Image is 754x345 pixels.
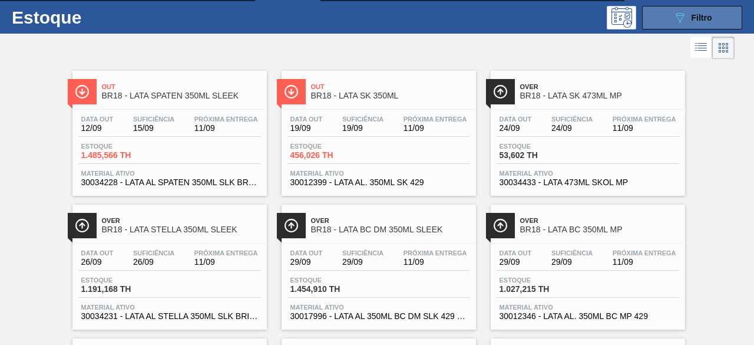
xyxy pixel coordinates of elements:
span: Over [311,217,470,224]
img: Ícone [493,84,508,99]
span: Suficiência [133,116,174,123]
span: 29/09 [290,258,323,267]
span: 12/09 [81,124,114,133]
span: Próxima Entrega [613,116,676,123]
span: Estoque [500,143,582,150]
span: 29/09 [551,258,593,267]
div: Pogramando: nenhum usuário selecionado [607,6,636,29]
span: 19/09 [290,124,323,133]
span: 11/09 [613,124,676,133]
div: Visão em Lista [690,37,712,59]
span: Material ativo [290,170,467,177]
span: Estoque [81,143,164,150]
span: 1.191,168 TH [81,285,164,294]
span: Over [520,83,679,90]
a: ÍconeOverBR18 - LATA BC DM 350ML SLEEKData out29/09Suficiência29/09Próxima Entrega11/09Estoque1.4... [273,196,482,330]
a: ÍconeOverBR18 - LATA BC 350ML MPData out29/09Suficiência29/09Próxima Entrega11/09Estoque1.027,215... [482,196,691,330]
span: 24/09 [500,124,532,133]
span: Próxima Entrega [404,116,467,123]
div: Visão em Cards [712,37,735,59]
span: BR18 - LATA SK 350ML [311,91,470,100]
span: Material ativo [81,304,258,311]
span: Over [520,217,679,224]
span: Próxima Entrega [194,116,258,123]
span: 11/09 [404,258,467,267]
span: Suficiência [133,249,174,257]
span: Over [102,217,261,224]
span: 26/09 [81,258,114,267]
h1: Estoque [12,11,174,24]
span: Suficiência [551,116,593,123]
span: 1.027,215 TH [500,285,582,294]
span: 29/09 [500,258,532,267]
span: 53,602 TH [500,151,582,160]
span: Out [311,83,470,90]
span: 19/09 [342,124,383,133]
span: 11/09 [194,124,258,133]
span: BR18 - LATA BC DM 350ML SLEEK [311,225,470,234]
span: Data out [500,249,532,257]
button: Filtro [642,6,742,29]
span: 1.485,566 TH [81,151,164,160]
span: Estoque [290,143,373,150]
span: 24/09 [551,124,593,133]
span: 30012346 - LATA AL. 350ML BC MP 429 [500,312,676,321]
span: Próxima Entrega [404,249,467,257]
a: ÍconeOutBR18 - LATA SK 350MLData out19/09Suficiência19/09Próxima Entrega11/09Estoque456,026 THMat... [273,62,482,196]
span: Data out [500,116,532,123]
span: Estoque [81,277,164,284]
span: 30034433 - LATA 473ML SKOL MP [500,178,676,187]
span: 15/09 [133,124,174,133]
span: Material ativo [500,170,676,177]
span: Data out [81,116,114,123]
span: Suficiência [342,249,383,257]
a: ÍconeOverBR18 - LATA STELLA 350ML SLEEKData out26/09Suficiência26/09Próxima Entrega11/09Estoque1.... [64,196,273,330]
img: Ícone [493,218,508,233]
img: Ícone [284,218,299,233]
span: Suficiência [342,116,383,123]
span: 11/09 [613,258,676,267]
span: Estoque [500,277,582,284]
span: 26/09 [133,258,174,267]
span: Out [102,83,261,90]
img: Ícone [75,218,90,233]
span: Data out [290,116,323,123]
span: 456,026 TH [290,151,373,160]
span: Data out [290,249,323,257]
a: ÍconeOutBR18 - LATA SPATEN 350ML SLEEKData out12/09Suficiência15/09Próxima Entrega11/09Estoque1.4... [64,62,273,196]
span: Suficiência [551,249,593,257]
span: 11/09 [194,258,258,267]
span: Filtro [692,13,712,22]
span: 30017996 - LATA AL 350ML BC DM SLK 429 BRILHO [290,312,467,321]
span: 30034228 - LATA AL SPATEN 350ML SLK BRILHO [81,178,258,187]
span: Material ativo [81,170,258,177]
img: Ícone [284,84,299,99]
span: BR18 - LATA BC 350ML MP [520,225,679,234]
span: Material ativo [290,304,467,311]
span: 30034231 - LATA AL STELLA 350ML SLK BRILHO [81,312,258,321]
span: Próxima Entrega [194,249,258,257]
a: ÍconeOverBR18 - LATA SK 473ML MPData out24/09Suficiência24/09Próxima Entrega11/09Estoque53,602 TH... [482,62,691,196]
img: Ícone [75,84,90,99]
span: BR18 - LATA STELLA 350ML SLEEK [102,225,261,234]
span: 11/09 [404,124,467,133]
span: BR18 - LATA SK 473ML MP [520,91,679,100]
span: 29/09 [342,258,383,267]
span: Data out [81,249,114,257]
span: Próxima Entrega [613,249,676,257]
span: BR18 - LATA SPATEN 350ML SLEEK [102,91,261,100]
span: 30012399 - LATA AL. 350ML SK 429 [290,178,467,187]
span: Material ativo [500,304,676,311]
span: 1.454,910 TH [290,285,373,294]
span: Estoque [290,277,373,284]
